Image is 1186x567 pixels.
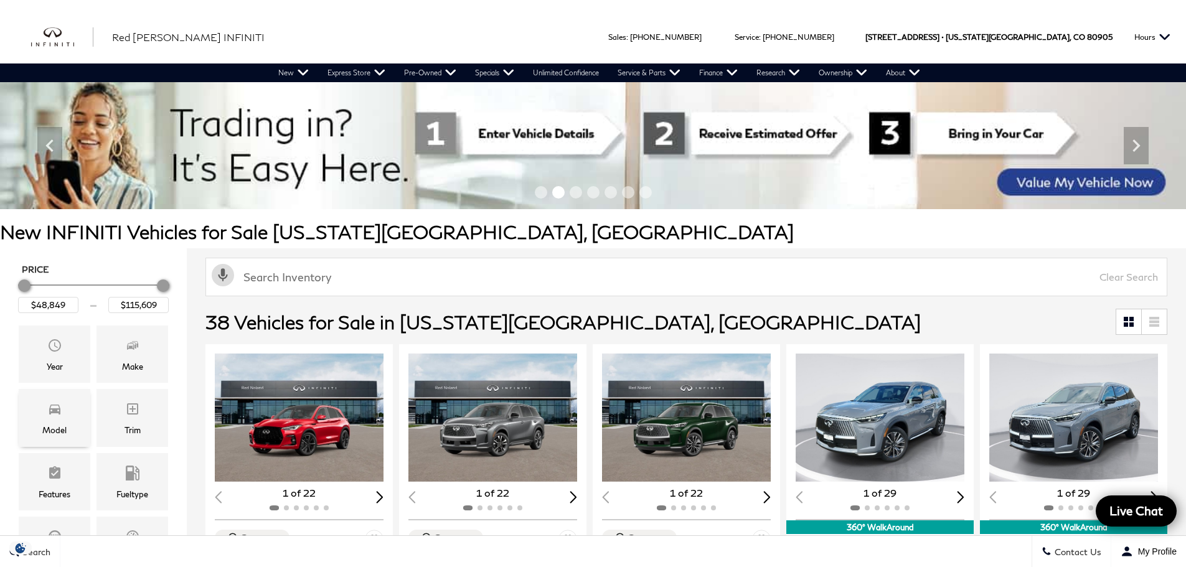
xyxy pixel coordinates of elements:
[608,63,690,82] a: Service & Parts
[47,360,63,373] div: Year
[376,491,384,503] div: Next slide
[602,486,771,500] div: 1 of 22
[1124,127,1149,164] div: Next
[96,326,168,383] div: MakeMake
[269,63,318,82] a: New
[19,546,50,557] span: Search
[31,27,93,47] a: infiniti
[558,530,577,553] button: Save Vehicle
[47,335,62,360] span: Year
[408,354,579,482] img: 2026 INFINITI QX60 Pure AWD 1
[796,354,966,482] img: 2026 INFINITI QX60 Luxe AWD 1
[125,462,140,487] span: Fueltype
[39,487,70,501] div: Features
[602,530,677,546] button: Compare Vehicle
[809,63,877,82] a: Ownership
[535,186,547,199] span: Go to slide 1
[1133,546,1177,556] span: My Profile
[957,491,964,503] div: Next slide
[608,32,626,42] span: Sales
[877,63,930,82] a: About
[108,297,169,313] input: Maximum
[1073,11,1085,63] span: CO
[570,186,582,199] span: Go to slide 3
[212,264,234,286] svg: Click to toggle on voice search
[18,275,169,313] div: Price
[1128,11,1177,63] button: Open the hours dropdown
[602,354,773,482] div: 1 / 2
[215,530,289,546] button: Compare Vehicle
[570,491,577,503] div: Next slide
[1096,495,1177,527] a: Live Chat
[752,530,771,553] button: Save Vehicle
[690,63,747,82] a: Finance
[735,32,759,42] span: Service
[31,27,93,47] img: INFINITI
[365,530,384,553] button: Save Vehicle
[215,486,384,500] div: 1 of 22
[796,354,966,482] div: 1 / 2
[18,279,31,292] div: Minimum Price
[1087,11,1113,63] span: 80905
[408,354,579,482] div: 1 / 2
[112,30,265,45] a: Red [PERSON_NAME] INFINITI
[240,532,277,543] div: Compare
[408,530,483,546] button: Compare Vehicle
[395,63,466,82] a: Pre-Owned
[22,264,165,275] h5: Price
[215,354,385,482] div: 1 / 2
[759,32,761,42] span: :
[989,354,1160,482] img: 2026 INFINITI QX60 Luxe AWD 1
[19,453,90,510] div: FeaturesFeatures
[989,354,1160,482] div: 1 / 2
[587,186,600,199] span: Go to slide 4
[47,462,62,487] span: Features
[796,486,964,500] div: 1 of 29
[37,127,62,164] div: Previous
[626,32,628,42] span: :
[552,186,565,199] span: Go to slide 2
[125,335,140,360] span: Make
[205,258,1167,296] input: Search Inventory
[408,486,577,500] div: 1 of 22
[989,486,1158,500] div: 1 of 29
[122,360,143,373] div: Make
[157,279,169,292] div: Maximum Price
[747,63,809,82] a: Research
[622,186,634,199] span: Go to slide 6
[96,453,168,510] div: FueltypeFueltype
[980,520,1167,534] div: 360° WalkAround
[786,520,974,534] div: 360° WalkAround
[602,354,773,482] img: 2026 INFINITI QX60 Luxe AWD 1
[96,389,168,446] div: TrimTrim
[112,31,265,43] span: Red [PERSON_NAME] INFINITI
[1151,491,1158,503] div: Next slide
[639,186,652,199] span: Go to slide 7
[318,63,395,82] a: Express Store
[466,63,524,82] a: Specials
[865,11,944,63] span: [STREET_ADDRESS] •
[125,398,140,423] span: Trim
[628,532,664,543] div: Compare
[865,32,1113,42] a: [STREET_ADDRESS] • [US_STATE][GEOGRAPHIC_DATA], CO 80905
[1052,546,1101,557] span: Contact Us
[763,32,834,42] a: [PHONE_NUMBER]
[763,491,771,503] div: Next slide
[116,487,148,501] div: Fueltype
[1103,503,1169,518] span: Live Chat
[1111,536,1186,567] button: Open user profile menu
[125,423,141,437] div: Trim
[19,389,90,446] div: ModelModel
[6,541,35,555] img: Opt-Out Icon
[630,32,702,42] a: [PHONE_NUMBER]
[946,11,1071,63] span: [US_STATE][GEOGRAPHIC_DATA],
[125,526,140,551] span: Mileage
[47,398,62,423] span: Model
[19,326,90,383] div: YearYear
[6,541,35,555] section: Click to Open Cookie Consent Modal
[18,297,78,313] input: Minimum
[524,63,608,82] a: Unlimited Confidence
[215,354,385,482] img: 2025 INFINITI QX50 Sport AWD 1
[269,63,930,82] nav: Main Navigation
[42,423,67,437] div: Model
